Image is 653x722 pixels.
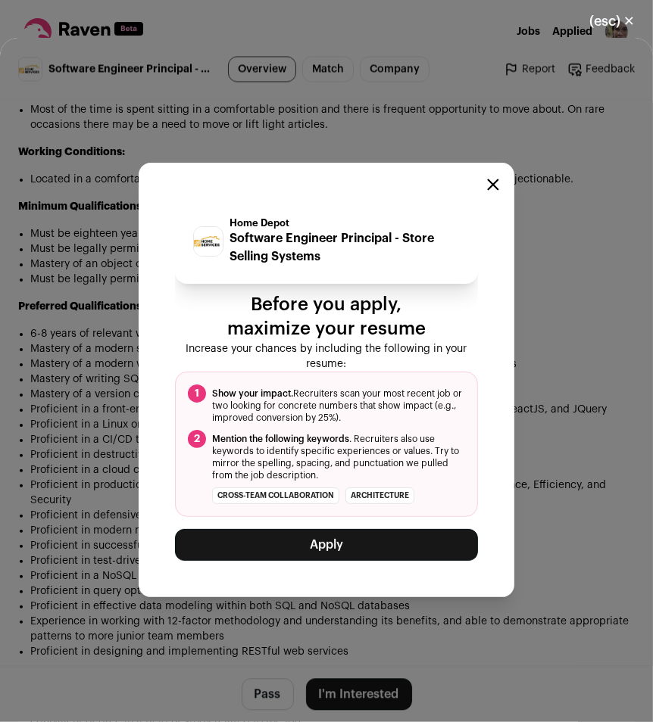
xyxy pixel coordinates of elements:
span: Show your impact. [212,389,293,398]
span: 2 [188,430,206,448]
span: 1 [188,384,206,403]
p: Software Engineer Principal - Store Selling Systems [230,229,460,266]
p: Home Depot [230,217,460,229]
li: cross-team collaboration [212,487,339,504]
button: Close modal [487,179,499,191]
img: b19a57a6c75b3c8b5b7ed0dac4746bee61d00479f95ee46018fec310dc2ae26e.jpg [194,227,223,256]
li: architecture [345,487,414,504]
span: Mention the following keywords [212,434,349,443]
p: Before you apply, maximize your resume [175,293,478,341]
span: Recruiters scan your most recent job or two looking for concrete numbers that show impact (e.g., ... [212,387,465,424]
span: . Recruiters also use keywords to identify specific experiences or values. Try to mirror the spel... [212,433,465,481]
button: Apply [175,529,478,561]
button: Close modal [571,5,653,38]
p: Increase your chances by including the following in your resume: [175,341,478,372]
